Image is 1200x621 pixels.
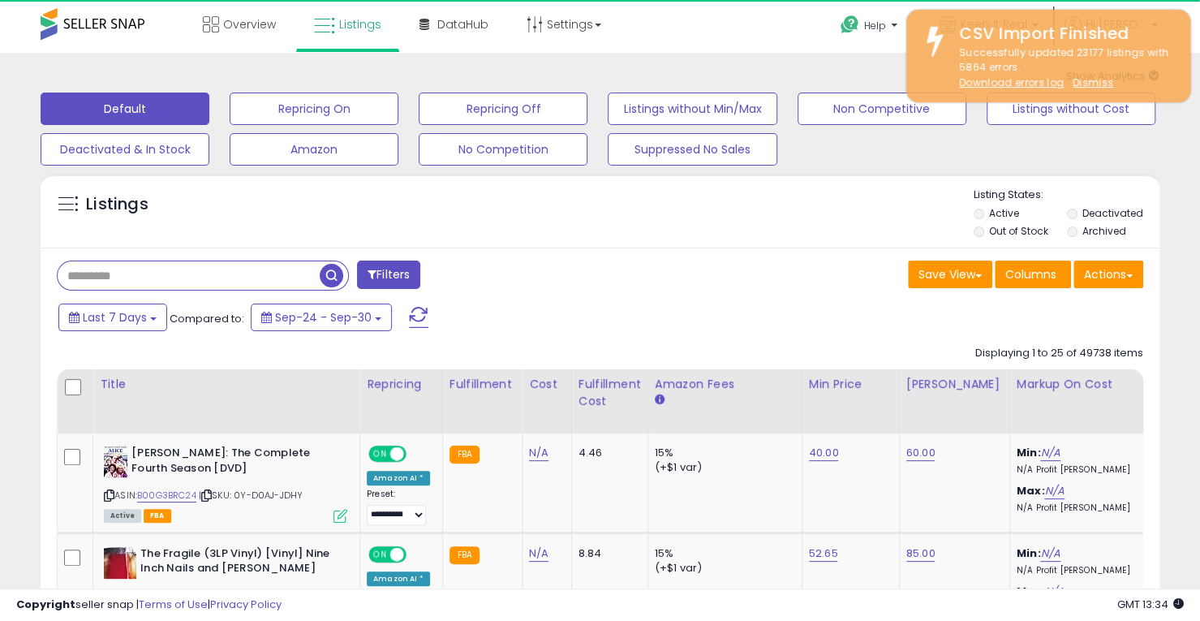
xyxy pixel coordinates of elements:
[906,376,1003,393] div: [PERSON_NAME]
[1017,376,1157,393] div: Markup on Cost
[1017,584,1045,599] b: Max:
[449,446,480,464] small: FBA
[908,261,992,288] button: Save View
[251,304,392,331] button: Sep-24 - Sep-30
[16,597,282,613] div: seller snap | |
[608,93,776,125] button: Listings without Min/Max
[230,133,398,166] button: Amazon
[437,16,488,32] span: DataHub
[1005,266,1056,282] span: Columns
[404,547,430,561] span: OFF
[578,546,635,561] div: 8.84
[989,206,1019,220] label: Active
[144,509,171,523] span: FBA
[449,376,515,393] div: Fulfillment
[578,446,635,460] div: 4.46
[1082,224,1126,238] label: Archived
[83,309,147,326] span: Last 7 Days
[210,597,282,612] a: Privacy Policy
[906,546,935,562] a: 85.00
[419,93,587,125] button: Repricing Off
[419,133,587,166] button: No Competition
[947,45,1178,91] div: Successfully updated 23177 listings with 5864 errors.
[828,2,914,53] a: Help
[975,346,1143,361] div: Displaying 1 to 25 of 49738 items
[906,445,935,461] a: 60.00
[137,489,196,502] a: B00G3BRC24
[339,16,381,32] span: Listings
[140,546,338,580] b: The Fragile (3LP Vinyl) [Vinyl] Nine Inch Nails and [PERSON_NAME]
[367,471,430,485] div: Amazon AI *
[809,445,839,461] a: 40.00
[1082,206,1143,220] label: Deactivated
[655,446,789,460] div: 15%
[529,445,548,461] a: N/A
[995,261,1071,288] button: Columns
[275,309,372,326] span: Sep-24 - Sep-30
[1040,546,1060,562] a: N/A
[367,571,430,586] div: Amazon AI *
[655,460,789,475] div: (+$1 var)
[370,547,390,561] span: ON
[1017,502,1151,514] p: N/A Profit [PERSON_NAME]
[1017,445,1041,460] b: Min:
[367,489,430,525] div: Preset:
[58,304,167,331] button: Last 7 Days
[104,446,127,478] img: 51pK1pAY4ML._SL40_.jpg
[139,597,208,612] a: Terms of Use
[230,93,398,125] button: Repricing On
[809,546,838,562] a: 52.65
[104,509,141,523] span: All listings currently available for purchase on Amazon
[1040,445,1060,461] a: N/A
[864,19,886,32] span: Help
[655,376,795,393] div: Amazon Fees
[199,489,303,502] span: | SKU: 0Y-D0AJ-JDHY
[608,133,776,166] button: Suppressed No Sales
[798,93,966,125] button: Non Competitive
[809,376,892,393] div: Min Price
[655,561,789,576] div: (+$1 var)
[840,15,860,35] i: Get Help
[367,376,436,393] div: Repricing
[41,93,209,125] button: Default
[655,393,665,408] small: Amazon Fees.
[449,546,480,564] small: FBA
[86,193,148,216] h5: Listings
[1017,464,1151,476] p: N/A Profit [PERSON_NAME]
[529,546,548,562] a: N/A
[959,75,1064,89] a: Download errors log
[1017,565,1151,576] p: N/A Profit [PERSON_NAME]
[989,224,1048,238] label: Out of Stock
[1044,584,1064,600] a: N/A
[1017,483,1045,498] b: Max:
[223,16,276,32] span: Overview
[974,188,1159,203] p: Listing States:
[578,376,641,410] div: Fulfillment Cost
[947,22,1178,45] div: CSV Import Finished
[104,446,347,521] div: ASIN:
[529,376,565,393] div: Cost
[1117,597,1184,612] span: 2025-10-8 13:34 GMT
[370,447,390,461] span: ON
[170,311,244,326] span: Compared to:
[357,261,420,289] button: Filters
[104,546,136,579] img: 41K3v6Saz3L._SL40_.jpg
[131,446,329,480] b: [PERSON_NAME]: The Complete Fourth Season [DVD]
[100,376,353,393] div: Title
[1009,369,1163,433] th: The percentage added to the cost of goods (COGS) that forms the calculator for Min & Max prices.
[404,447,430,461] span: OFF
[655,546,789,561] div: 15%
[41,133,209,166] button: Deactivated & In Stock
[1044,483,1064,499] a: N/A
[1073,261,1143,288] button: Actions
[16,597,75,612] strong: Copyright
[1073,75,1113,89] u: Dismiss
[1017,546,1041,561] b: Min:
[987,93,1155,125] button: Listings without Cost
